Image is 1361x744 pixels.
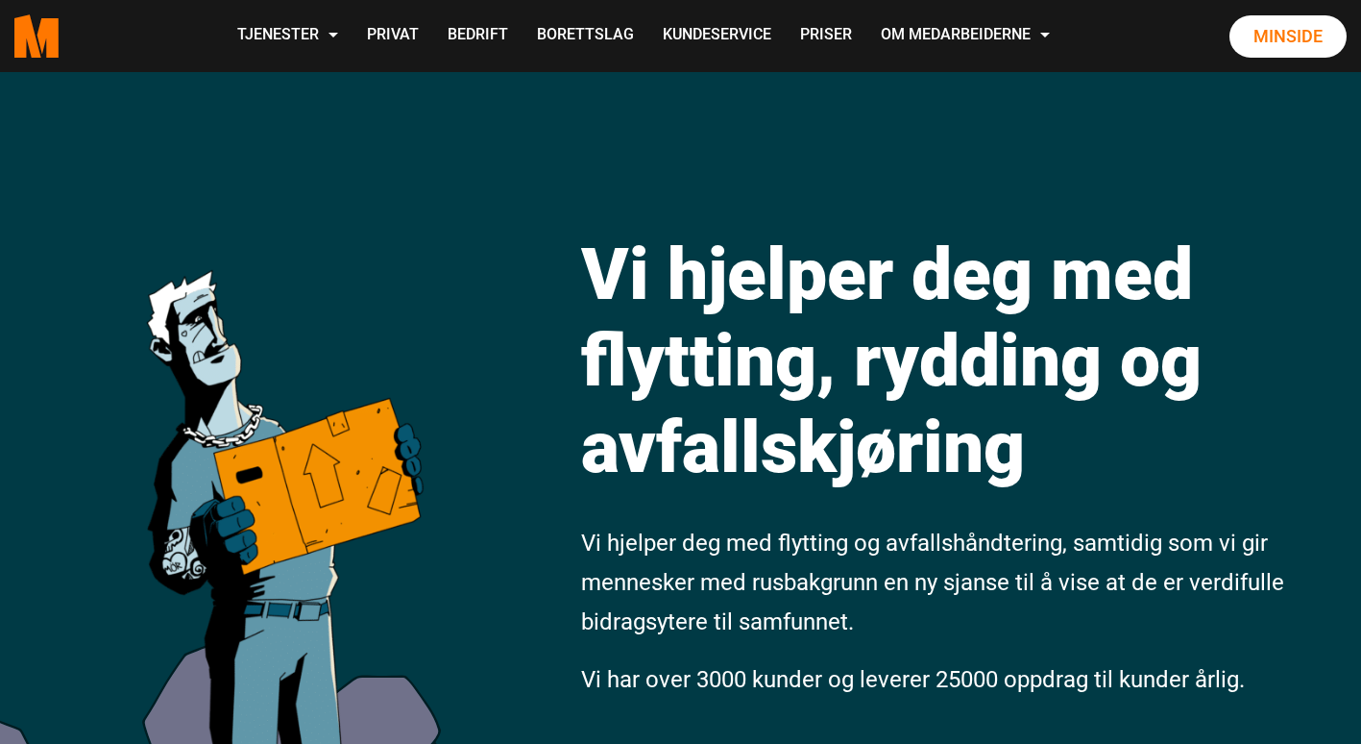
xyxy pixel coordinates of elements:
a: Minside [1229,15,1347,58]
a: Priser [786,2,866,70]
a: Bedrift [433,2,523,70]
span: Vi hjelper deg med flytting og avfallshåndtering, samtidig som vi gir mennesker med rusbakgrunn e... [581,530,1284,635]
a: Borettslag [523,2,648,70]
a: Om Medarbeiderne [866,2,1064,70]
a: Tjenester [223,2,352,70]
a: Kundeservice [648,2,786,70]
a: Privat [352,2,433,70]
h1: Vi hjelper deg med flytting, rydding og avfallskjøring [581,231,1347,490]
span: Vi har over 3000 kunder og leverer 25000 oppdrag til kunder årlig. [581,666,1245,693]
